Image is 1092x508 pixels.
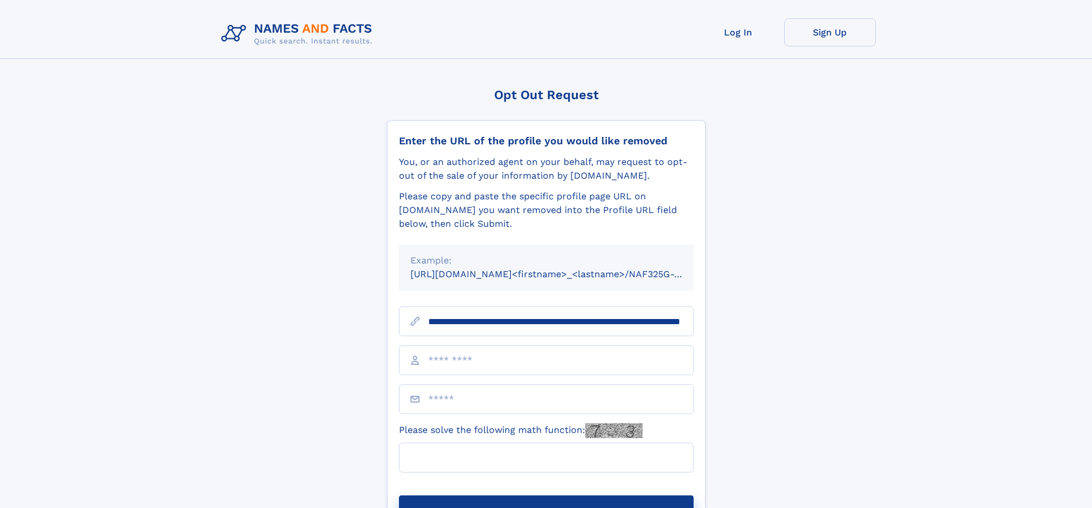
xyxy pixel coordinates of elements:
[410,254,682,267] div: Example:
[692,18,784,46] a: Log In
[410,269,715,279] small: [URL][DOMAIN_NAME]<firstname>_<lastname>/NAF325G-xxxxxxxx
[399,190,694,231] div: Please copy and paste the specific profile page URL on [DOMAIN_NAME] you want removed into the Pr...
[399,423,643,438] label: Please solve the following math function:
[387,88,706,102] div: Opt Out Request
[399,155,694,183] div: You, or an authorized agent on your behalf, may request to opt-out of the sale of your informatio...
[399,135,694,147] div: Enter the URL of the profile you would like removed
[217,18,382,49] img: Logo Names and Facts
[784,18,876,46] a: Sign Up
